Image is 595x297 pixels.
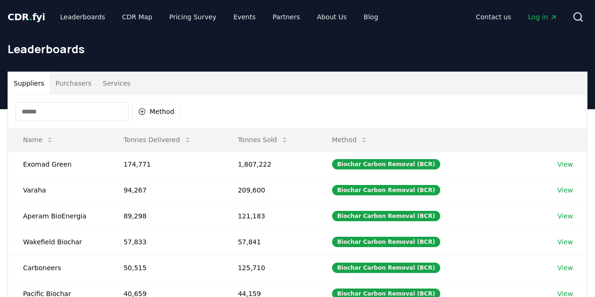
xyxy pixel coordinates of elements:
[557,160,573,169] a: View
[223,203,317,229] td: 121,183
[8,203,109,229] td: Aperam BioEnergia
[223,255,317,281] td: 125,710
[332,211,440,221] div: Biochar Carbon Removal (BCR)
[115,8,160,25] a: CDR Map
[29,11,32,23] span: .
[53,8,113,25] a: Leaderboards
[332,185,440,195] div: Biochar Carbon Removal (BCR)
[557,237,573,247] a: View
[8,151,109,177] td: Exomad Green
[109,203,223,229] td: 89,298
[116,130,199,149] button: Tonnes Delivered
[8,255,109,281] td: Carboneers
[265,8,308,25] a: Partners
[162,8,224,25] a: Pricing Survey
[53,8,386,25] nav: Main
[8,10,45,24] a: CDR.fyi
[132,104,181,119] button: Method
[109,151,223,177] td: 174,771
[223,177,317,203] td: 209,600
[557,263,573,273] a: View
[309,8,354,25] a: About Us
[223,229,317,255] td: 57,841
[109,229,223,255] td: 57,833
[468,8,565,25] nav: Main
[223,151,317,177] td: 1,807,222
[332,159,440,169] div: Biochar Carbon Removal (BCR)
[109,177,223,203] td: 94,267
[356,8,386,25] a: Blog
[528,12,557,22] span: Log in
[8,229,109,255] td: Wakefield Biochar
[109,255,223,281] td: 50,515
[8,177,109,203] td: Varaha
[468,8,519,25] a: Contact us
[557,185,573,195] a: View
[50,72,97,95] button: Purchasers
[557,211,573,221] a: View
[230,130,296,149] button: Tonnes Sold
[332,237,440,247] div: Biochar Carbon Removal (BCR)
[332,263,440,273] div: Biochar Carbon Removal (BCR)
[521,8,565,25] a: Log in
[16,130,61,149] button: Name
[8,11,45,23] span: CDR fyi
[97,72,136,95] button: Services
[8,41,587,56] h1: Leaderboards
[8,72,50,95] button: Suppliers
[325,130,376,149] button: Method
[226,8,263,25] a: Events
